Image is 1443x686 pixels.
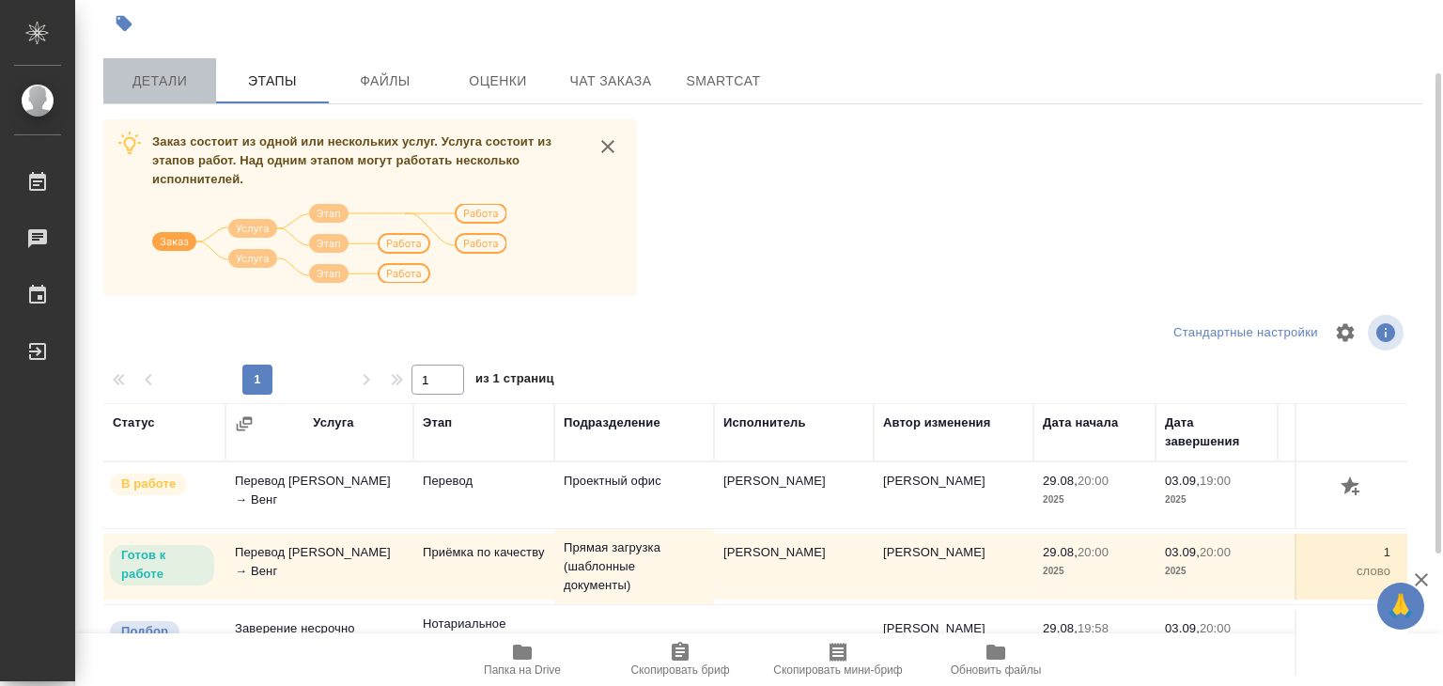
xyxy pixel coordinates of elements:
td: Перевод [PERSON_NAME] → Венг [225,462,413,528]
button: Папка на Drive [443,633,601,686]
p: 29.08, [1043,621,1078,635]
p: слово [1287,562,1390,581]
span: Чат заказа [566,70,656,93]
p: слово [1287,491,1390,509]
span: Файлы [340,70,430,93]
p: 2025 [1043,491,1146,509]
p: 2025 [1165,491,1268,509]
span: Папка на Drive [484,663,561,677]
div: Дата завершения [1165,413,1268,451]
button: Скопировать бриф [601,633,759,686]
button: Обновить файлы [917,633,1075,686]
span: 🙏 [1385,586,1417,626]
td: [PERSON_NAME] [874,610,1033,676]
p: 2025 [1165,562,1268,581]
p: 19:00 [1200,474,1231,488]
td: Проектный офис [554,462,714,528]
div: Этап [423,413,452,432]
td: [PERSON_NAME] [714,534,874,600]
span: Скопировать мини-бриф [773,663,902,677]
span: Этапы [227,70,318,93]
p: Нотариальное заверение подлинности по... [423,615,545,671]
p: 03.09, [1165,474,1200,488]
span: Посмотреть информацию [1368,315,1407,351]
td: Перевод [PERSON_NAME] → Венг [225,534,413,600]
p: 20:00 [1200,621,1231,635]
p: 2025 [1043,562,1146,581]
td: Прямая загрузка (шаблонные документы) [554,529,714,604]
button: Добавить тэг [103,3,145,44]
p: Приёмка по качеству [423,543,545,562]
span: Скопировать бриф [630,663,729,677]
span: Оценки [453,70,543,93]
td: [PERSON_NAME] [874,462,1033,528]
p: 19:58 [1078,621,1109,635]
div: Подразделение [564,413,660,432]
p: 29.08, [1043,474,1078,488]
p: Подбор [121,622,168,641]
p: 03.09, [1165,545,1200,559]
div: Автор изменения [883,413,990,432]
button: Добавить оценку [1336,472,1368,504]
div: Исполнитель [723,413,806,432]
td: [PERSON_NAME] [714,462,874,528]
div: split button [1169,319,1323,348]
button: 🙏 [1377,583,1424,630]
p: В работе [121,475,176,493]
button: Сгруппировать [235,414,254,433]
p: 500 [1287,472,1390,491]
p: 1 [1287,543,1390,562]
td: [PERSON_NAME] [874,534,1033,600]
span: SmartCat [678,70,768,93]
button: close [594,133,622,161]
div: Услуга [313,413,353,432]
span: Детали [115,70,205,93]
button: Скопировать мини-бриф [759,633,917,686]
span: Заказ состоит из одной или нескольких услуг. Услуга состоит из этапов работ. Над одним этапом мог... [152,134,551,186]
p: 29.08, [1043,545,1078,559]
span: из 1 страниц [475,367,554,395]
p: Готов к работе [121,546,203,584]
p: 0 [1287,619,1390,638]
p: 20:00 [1200,545,1231,559]
span: Обновить файлы [951,663,1042,677]
div: Статус [113,413,155,432]
td: Заверение несрочно [225,610,413,676]
p: 03.09, [1165,621,1200,635]
p: Перевод [423,472,545,491]
p: 20:00 [1078,474,1109,488]
p: 20:00 [1078,545,1109,559]
span: Настроить таблицу [1323,310,1368,355]
div: Дата начала [1043,413,1118,432]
